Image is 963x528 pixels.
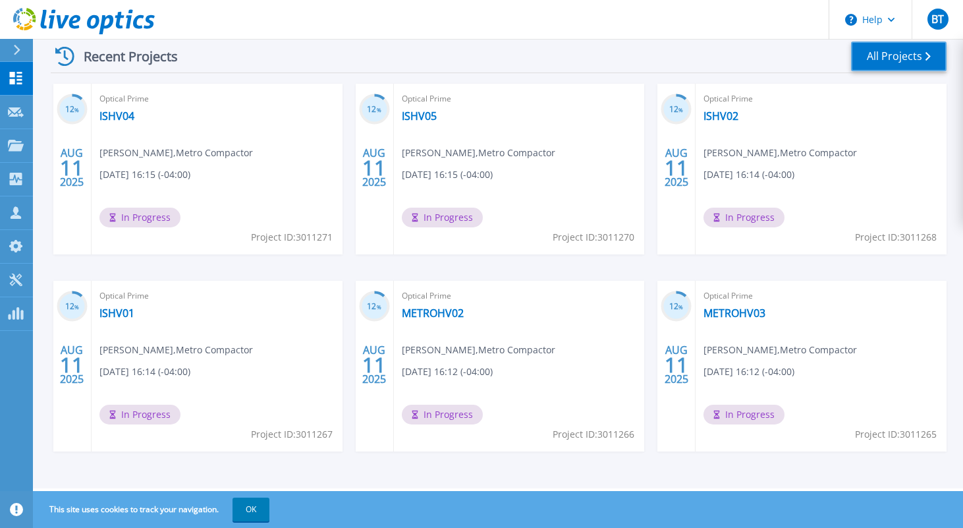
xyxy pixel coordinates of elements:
h3: 12 [359,299,390,314]
span: [PERSON_NAME] , Metro Compactor [703,343,857,357]
div: AUG 2025 [59,144,84,192]
div: AUG 2025 [664,341,689,389]
span: Optical Prime [99,289,335,303]
div: Recent Projects [51,40,196,73]
span: Project ID: 3011267 [251,427,333,442]
span: [DATE] 16:15 (-04:00) [99,167,190,182]
span: In Progress [703,405,784,425]
a: METROHV03 [703,307,765,320]
a: ISHV02 [703,109,738,123]
a: ISHV04 [99,109,134,123]
button: OK [233,498,269,521]
span: Optical Prime [99,92,335,106]
span: [DATE] 16:14 (-04:00) [99,365,190,379]
span: [PERSON_NAME] , Metro Compactor [99,146,253,160]
span: Project ID: 3011268 [855,230,937,245]
span: [PERSON_NAME] , Metro Compactor [402,146,555,160]
span: In Progress [703,208,784,227]
a: ISHV05 [402,109,437,123]
h3: 12 [661,299,692,314]
span: % [74,303,79,310]
span: [DATE] 16:12 (-04:00) [402,365,493,379]
div: AUG 2025 [664,144,689,192]
span: [PERSON_NAME] , Metro Compactor [99,343,253,357]
span: Optical Prime [402,289,637,303]
span: Optical Prime [703,92,939,106]
span: 11 [362,162,386,173]
span: % [678,106,683,113]
span: % [678,303,683,310]
span: 11 [665,162,688,173]
span: [DATE] 16:12 (-04:00) [703,365,794,379]
span: Project ID: 3011265 [855,427,937,442]
span: [PERSON_NAME] , Metro Compactor [402,343,555,357]
h3: 12 [57,102,88,117]
span: In Progress [99,208,180,227]
span: [DATE] 16:15 (-04:00) [402,167,493,182]
span: Optical Prime [402,92,637,106]
span: % [377,106,381,113]
div: AUG 2025 [59,341,84,389]
span: Project ID: 3011271 [251,230,333,245]
h3: 12 [661,102,692,117]
span: BT [931,14,944,24]
a: All Projects [851,42,947,71]
a: METROHV02 [402,307,464,320]
span: In Progress [402,405,483,425]
div: AUG 2025 [362,341,387,389]
span: 11 [362,359,386,370]
h3: 12 [57,299,88,314]
span: 11 [60,162,84,173]
span: [DATE] 16:14 (-04:00) [703,167,794,182]
div: AUG 2025 [362,144,387,192]
span: 11 [665,359,688,370]
span: % [377,303,381,310]
span: Optical Prime [703,289,939,303]
span: In Progress [99,405,180,425]
span: [PERSON_NAME] , Metro Compactor [703,146,857,160]
a: ISHV01 [99,307,134,320]
span: In Progress [402,208,483,227]
span: Project ID: 3011266 [553,427,634,442]
span: This site uses cookies to track your navigation. [36,498,269,521]
span: % [74,106,79,113]
span: 11 [60,359,84,370]
span: Project ID: 3011270 [553,230,634,245]
h3: 12 [359,102,390,117]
